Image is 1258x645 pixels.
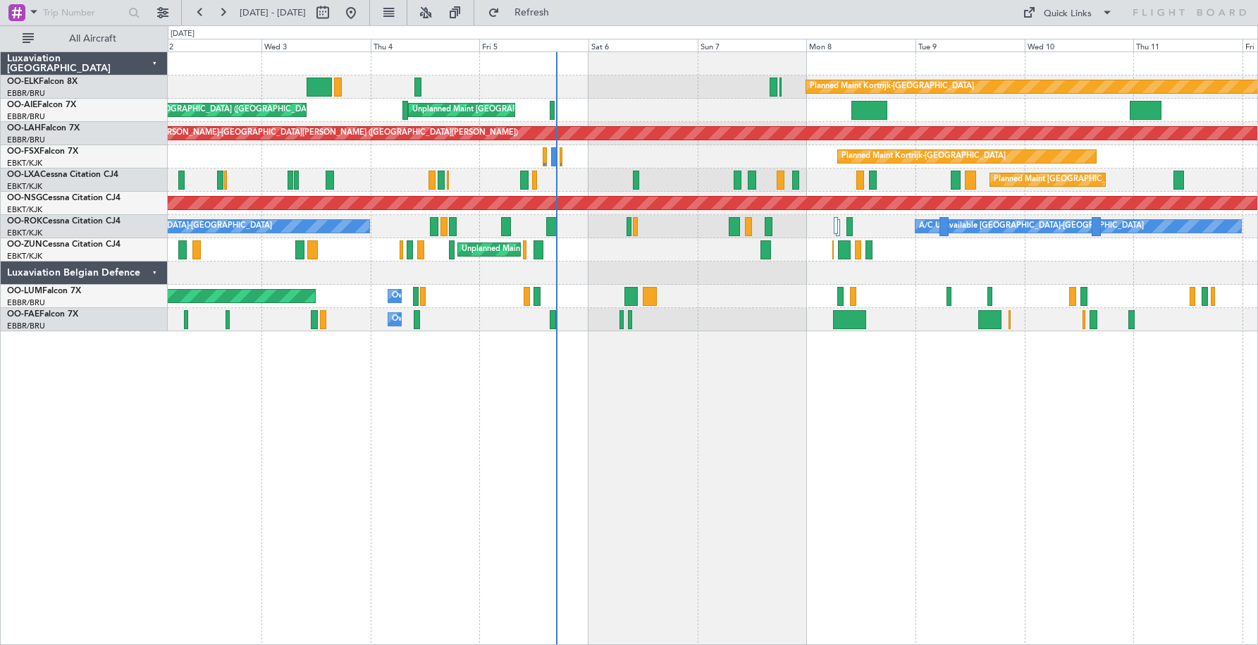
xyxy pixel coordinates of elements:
[240,6,306,19] span: [DATE] - [DATE]
[7,158,42,168] a: EBKT/KJK
[7,228,42,238] a: EBKT/KJK
[7,181,42,192] a: EBKT/KJK
[16,27,153,50] button: All Aircraft
[502,8,562,18] span: Refresh
[7,135,45,145] a: EBBR/BRU
[806,39,915,51] div: Mon 8
[7,124,41,133] span: OO-LAH
[7,217,121,226] a: OO-ROKCessna Citation CJ4
[37,34,149,44] span: All Aircraft
[919,216,1144,237] div: A/C Unavailable [GEOGRAPHIC_DATA]-[GEOGRAPHIC_DATA]
[7,124,80,133] a: OO-LAHFalcon 7X
[7,287,81,295] a: OO-LUMFalcon 7X
[101,123,518,144] div: Planned Maint [PERSON_NAME]-[GEOGRAPHIC_DATA][PERSON_NAME] ([GEOGRAPHIC_DATA][PERSON_NAME])
[371,39,480,51] div: Thu 4
[810,76,974,97] div: Planned Maint Kortrijk-[GEOGRAPHIC_DATA]
[43,2,124,23] input: Trip Number
[171,28,195,40] div: [DATE]
[7,194,121,202] a: OO-NSGCessna Citation CJ4
[7,88,45,99] a: EBBR/BRU
[7,101,76,109] a: OO-AIEFalcon 7X
[462,239,693,260] div: Unplanned Maint [GEOGRAPHIC_DATA] ([GEOGRAPHIC_DATA])
[392,309,488,330] div: Owner Melsbroek Air Base
[588,39,698,51] div: Sat 6
[152,39,261,51] div: Tue 2
[7,147,78,156] a: OO-FSXFalcon 7X
[7,297,45,308] a: EBBR/BRU
[7,147,39,156] span: OO-FSX
[261,39,371,51] div: Wed 3
[7,194,42,202] span: OO-NSG
[7,321,45,331] a: EBBR/BRU
[481,1,566,24] button: Refresh
[7,240,121,249] a: OO-ZUNCessna Citation CJ4
[7,101,37,109] span: OO-AIE
[7,240,42,249] span: OO-ZUN
[97,99,319,121] div: Planned Maint [GEOGRAPHIC_DATA] ([GEOGRAPHIC_DATA])
[1016,1,1120,24] button: Quick Links
[1044,7,1092,21] div: Quick Links
[841,146,1006,167] div: Planned Maint Kortrijk-[GEOGRAPHIC_DATA]
[412,99,677,121] div: Unplanned Maint [GEOGRAPHIC_DATA] ([GEOGRAPHIC_DATA] National)
[7,310,78,319] a: OO-FAEFalcon 7X
[7,251,42,262] a: EBKT/KJK
[1133,39,1242,51] div: Thu 11
[7,171,40,179] span: OO-LXA
[392,285,488,307] div: Owner Melsbroek Air Base
[915,39,1025,51] div: Tue 9
[994,169,1249,190] div: Planned Maint [GEOGRAPHIC_DATA] ([GEOGRAPHIC_DATA] National)
[7,310,39,319] span: OO-FAE
[7,78,78,86] a: OO-ELKFalcon 8X
[7,217,42,226] span: OO-ROK
[7,204,42,215] a: EBKT/KJK
[7,111,45,122] a: EBBR/BRU
[7,78,39,86] span: OO-ELK
[7,171,118,179] a: OO-LXACessna Citation CJ4
[1025,39,1134,51] div: Wed 10
[479,39,588,51] div: Fri 5
[698,39,807,51] div: Sun 7
[7,287,42,295] span: OO-LUM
